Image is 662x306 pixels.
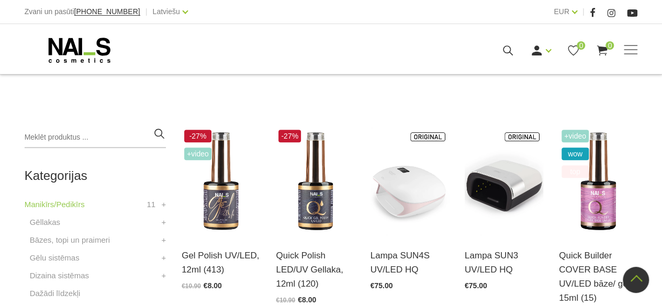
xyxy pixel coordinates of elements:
[30,234,110,246] a: Bāzes, topi un praimeri
[562,148,589,160] span: wow
[30,269,89,282] a: Dizaina sistēmas
[184,148,211,160] span: +Video
[276,127,354,235] img: Ātri, ērti un vienkārši!Intensīvi pigmentēta gellaka, kas perfekti klājas arī vienā slānī, tādā v...
[182,127,260,235] img: Ilgnoturīga, intensīvi pigmentēta gellaka. Viegli klājas, lieliski žūst, nesaraujas, neatkāpjas n...
[145,5,148,18] span: |
[371,127,449,235] img: Tips:UV LAMPAZīmola nosaukums:SUNUVModeļa numurs: SUNUV4Profesionālā UV/Led lampa.Garantija: 1 ga...
[147,198,155,211] span: 11
[182,248,260,277] a: Gel Polish UV/LED, 12ml (413)
[582,5,585,18] span: |
[276,248,354,291] a: Quick Polish LED/UV Gellaka, 12ml (120)
[25,127,166,148] input: Meklēt produktus ...
[465,248,543,277] a: Lampa SUN3 UV/LED HQ
[184,130,211,142] span: -27%
[371,248,449,277] a: Lampa SUN4S UV/LED HQ
[153,5,180,18] a: Latviešu
[465,281,487,290] span: €75.00
[161,234,166,246] a: +
[562,130,589,142] span: +Video
[161,198,166,211] a: +
[562,165,589,178] span: top
[161,269,166,282] a: +
[25,169,166,183] h2: Kategorijas
[74,8,140,16] a: [PHONE_NUMBER]
[465,127,543,235] img: Modelis: SUNUV 3Jauda: 48WViļņu garums: 365+405nmKalpošanas ilgums: 50000 HRSPogas vadība:10s/30s...
[559,127,637,235] img: Šī brīža iemīlētākais produkts, kas nepieviļ nevienu meistaru.Perfektas noturības kamuflāžas bāze...
[567,44,580,57] a: 0
[30,252,80,264] a: Gēlu sistēmas
[559,248,637,305] a: Quick Builder COVER BASE UV/LED bāze/ gels, 15ml (15)
[30,287,81,300] a: Dažādi līdzekļi
[278,130,301,142] span: -27%
[204,281,222,290] span: €8.00
[30,216,60,229] a: Gēllakas
[161,216,166,229] a: +
[371,281,393,290] span: €75.00
[161,252,166,264] a: +
[596,44,609,57] a: 0
[25,198,85,211] a: Manikīrs/Pedikīrs
[25,5,140,18] div: Zvani un pasūti
[182,282,201,290] span: €10.90
[605,41,614,50] span: 0
[276,297,295,304] span: €10.90
[298,296,316,304] span: €8.00
[577,41,585,50] span: 0
[74,7,140,16] span: [PHONE_NUMBER]
[554,5,569,18] a: EUR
